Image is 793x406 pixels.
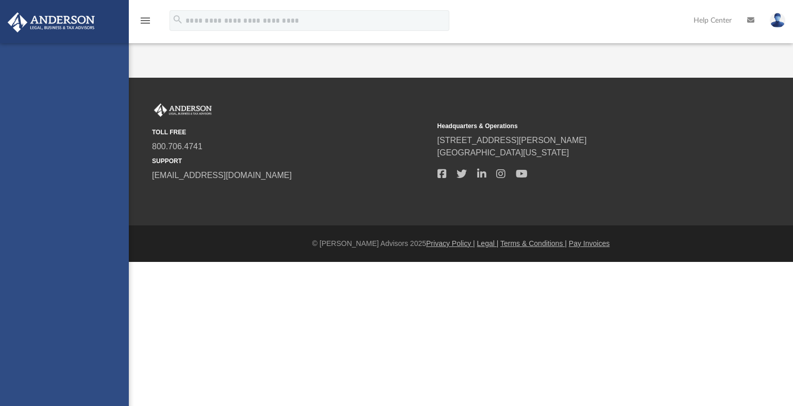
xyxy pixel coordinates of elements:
[139,14,151,27] i: menu
[5,12,98,32] img: Anderson Advisors Platinum Portal
[152,128,430,137] small: TOLL FREE
[500,239,567,248] a: Terms & Conditions |
[152,171,292,180] a: [EMAIL_ADDRESS][DOMAIN_NAME]
[172,14,183,25] i: search
[152,103,214,117] img: Anderson Advisors Platinum Portal
[477,239,499,248] a: Legal |
[426,239,475,248] a: Privacy Policy |
[129,238,793,249] div: © [PERSON_NAME] Advisors 2025
[569,239,610,248] a: Pay Invoices
[437,121,716,131] small: Headquarters & Operations
[139,20,151,27] a: menu
[770,13,785,28] img: User Pic
[152,142,203,151] a: 800.706.4741
[152,156,430,166] small: SUPPORT
[437,136,587,145] a: [STREET_ADDRESS][PERSON_NAME]
[437,148,569,157] a: [GEOGRAPHIC_DATA][US_STATE]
